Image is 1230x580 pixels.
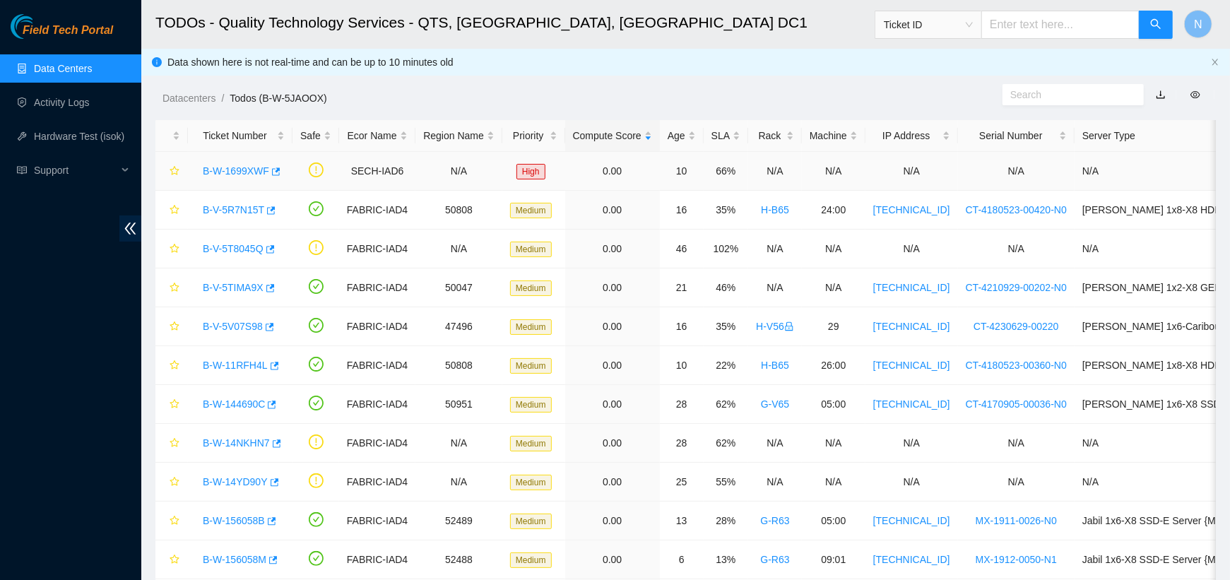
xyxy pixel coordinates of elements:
span: exclamation-circle [309,434,324,449]
td: 0.00 [565,540,660,579]
td: FABRIC-IAD4 [339,307,415,346]
a: B-V-5R7N15T [203,204,264,215]
a: Activity Logs [34,97,90,108]
td: 13% [704,540,748,579]
a: B-W-14YD90Y [203,476,268,487]
td: N/A [865,424,958,463]
span: search [1150,18,1161,32]
a: [TECHNICAL_ID] [873,554,950,565]
a: B-W-14NKHN7 [203,437,270,449]
td: 6 [660,540,704,579]
a: B-V-5TIMA9X [203,282,264,293]
td: N/A [748,424,802,463]
td: N/A [865,230,958,268]
td: 10 [660,152,704,191]
a: Hardware Test (isok) [34,131,124,142]
td: 52488 [415,540,502,579]
button: star [163,160,180,182]
span: Medium [510,203,552,218]
button: star [163,509,180,532]
td: 28% [704,502,748,540]
span: star [170,399,179,410]
td: N/A [415,463,502,502]
td: 50047 [415,268,502,307]
td: 21 [660,268,704,307]
td: N/A [415,424,502,463]
td: 47496 [415,307,502,346]
span: star [170,360,179,372]
span: / [221,93,224,104]
td: 13 [660,502,704,540]
td: 0.00 [565,191,660,230]
input: Search [1010,87,1125,102]
td: 35% [704,307,748,346]
td: 0.00 [565,268,660,307]
td: 46 [660,230,704,268]
td: 50808 [415,191,502,230]
span: Medium [510,475,552,490]
td: FABRIC-IAD4 [339,268,415,307]
td: 26:00 [802,346,865,385]
button: N [1184,10,1212,38]
a: [TECHNICAL_ID] [873,282,950,293]
td: 46% [704,268,748,307]
button: search [1139,11,1173,39]
a: [TECHNICAL_ID] [873,204,950,215]
a: B-W-11RFH4L [203,360,268,371]
td: 62% [704,385,748,424]
span: star [170,555,179,566]
a: CT-4180523-00420-N0 [966,204,1067,215]
button: star [163,354,180,377]
a: download [1156,89,1166,100]
a: B-V-5V07S98 [203,321,263,332]
td: 0.00 [565,502,660,540]
td: FABRIC-IAD4 [339,424,415,463]
img: Akamai Technologies [11,14,71,39]
td: FABRIC-IAD4 [339,540,415,579]
td: 29 [802,307,865,346]
span: star [170,166,179,177]
button: star [163,199,180,221]
td: N/A [748,268,802,307]
td: N/A [415,230,502,268]
td: 05:00 [802,385,865,424]
td: 50808 [415,346,502,385]
span: Ticket ID [884,14,973,35]
td: 22% [704,346,748,385]
td: N/A [958,424,1075,463]
td: 28 [660,385,704,424]
td: 62% [704,424,748,463]
td: 52489 [415,502,502,540]
a: G-R63 [760,554,789,565]
button: download [1145,83,1176,106]
span: Medium [510,280,552,296]
span: Medium [510,319,552,335]
a: G-R63 [760,515,789,526]
button: star [163,276,180,299]
span: check-circle [309,357,324,372]
a: CT-4180523-00360-N0 [966,360,1067,371]
button: star [163,548,180,571]
td: FABRIC-IAD4 [339,385,415,424]
td: N/A [802,268,865,307]
span: read [17,165,27,175]
td: N/A [748,230,802,268]
td: N/A [865,152,958,191]
span: Support [34,156,117,184]
td: FABRIC-IAD4 [339,191,415,230]
a: MX-1912-0050-N1 [976,554,1057,565]
td: SECH-IAD6 [339,152,415,191]
td: 0.00 [565,152,660,191]
td: 35% [704,191,748,230]
span: Medium [510,552,552,568]
span: star [170,477,179,488]
button: star [163,393,180,415]
td: 10 [660,346,704,385]
td: 0.00 [565,385,660,424]
td: 0.00 [565,230,660,268]
td: 24:00 [802,191,865,230]
span: star [170,244,179,255]
a: B-W-1699XWF [203,165,269,177]
button: star [163,432,180,454]
td: 0.00 [565,307,660,346]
